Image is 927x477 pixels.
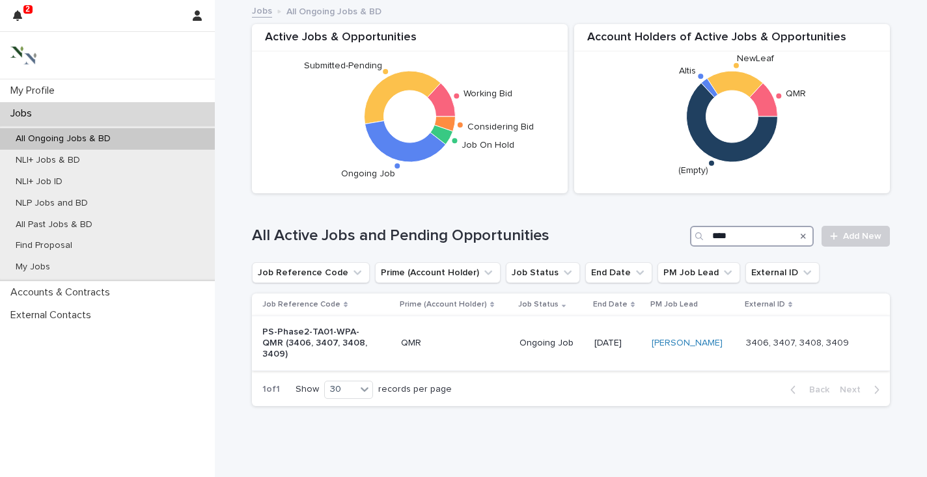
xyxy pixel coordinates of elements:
[252,262,370,283] button: Job Reference Code
[304,61,382,70] text: Submitted-Pending
[325,383,356,396] div: 30
[835,384,890,396] button: Next
[462,141,514,150] text: Job On Hold
[679,66,696,75] text: Altis
[801,385,829,394] span: Back
[252,3,272,18] a: Jobs
[593,297,628,312] p: End Date
[262,297,340,312] p: Job Reference Code
[5,85,65,97] p: My Profile
[745,262,820,283] button: External ID
[5,262,61,273] p: My Jobs
[5,219,103,230] p: All Past Jobs & BD
[657,262,740,283] button: PM Job Lead
[5,155,90,166] p: NLI+ Jobs & BD
[786,89,806,98] text: QMR
[286,3,381,18] p: All Ongoing Jobs & BD
[737,55,775,64] text: NewLeaf
[401,338,509,349] p: QMR
[843,232,881,241] span: Add New
[650,297,698,312] p: PM Job Lead
[594,338,641,349] p: [DATE]
[519,338,584,349] p: Ongoing Job
[341,170,395,179] text: Ongoing Job
[5,107,42,120] p: Jobs
[296,384,319,395] p: Show
[5,286,120,299] p: Accounts & Contracts
[5,240,83,251] p: Find Proposal
[585,262,652,283] button: End Date
[5,176,73,187] p: NLI+ Job ID
[10,42,36,68] img: 3bAFpBnQQY6ys9Fa9hsD
[252,316,890,370] tr: PS-Phase2-TA01-WPA-QMR (3406, 3407, 3408, 3409)QMROngoing Job[DATE][PERSON_NAME] 3406, 3407, 3408...
[463,89,512,98] text: Working Bid
[745,297,785,312] p: External ID
[506,262,580,283] button: Job Status
[252,226,685,245] h1: All Active Jobs and Pending Opportunities
[780,384,835,396] button: Back
[5,133,121,144] p: All Ongoing Jobs & BD
[378,384,452,395] p: records per page
[25,5,30,14] p: 2
[252,31,568,52] div: Active Jobs & Opportunities
[5,309,102,321] p: External Contacts
[690,226,814,247] input: Search
[13,8,30,31] div: 2
[652,338,723,349] a: [PERSON_NAME]
[574,31,890,52] div: Account Holders of Active Jobs & Opportunities
[678,167,708,176] text: (Empty)
[467,122,534,131] text: Considering Bid
[518,297,559,312] p: Job Status
[5,198,98,209] p: NLP Jobs and BD
[822,226,890,247] a: Add New
[262,327,371,359] p: PS-Phase2-TA01-WPA-QMR (3406, 3407, 3408, 3409)
[746,335,851,349] p: 3406, 3407, 3408, 3409
[252,374,290,405] p: 1 of 1
[375,262,501,283] button: Prime (Account Holder)
[400,297,487,312] p: Prime (Account Holder)
[840,385,868,394] span: Next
